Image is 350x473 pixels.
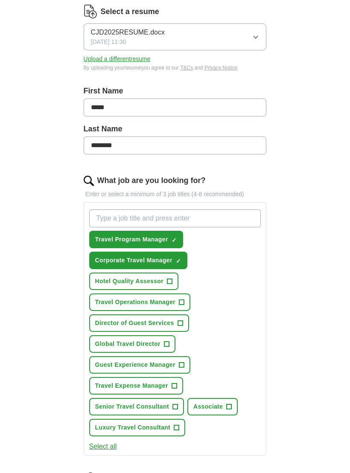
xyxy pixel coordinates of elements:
[95,256,172,265] span: Corporate Travel Manager
[89,356,190,374] button: Guest Experience Manager
[84,23,267,50] button: CJD2025RESUME.docx[DATE] 11:30
[95,340,160,348] span: Global Travel Director
[172,237,177,244] span: ✓
[176,258,181,264] span: ✓
[95,423,170,432] span: Luxury Travel Consultant
[84,64,267,72] div: By uploading your resume you agree to our and .
[89,419,185,436] button: Luxury Travel Consultant
[89,209,261,227] input: Type a job title and press enter
[89,273,178,290] button: Hotel Quality Assessor
[89,231,183,248] button: Travel Program Manager✓
[95,298,175,307] span: Travel Operations Manager
[89,377,183,395] button: Travel Expense Manager
[95,235,168,244] span: Travel Program Manager
[89,252,187,269] button: Corporate Travel Manager✓
[95,360,175,369] span: Guest Experience Manager
[84,85,267,97] label: First Name
[84,190,267,199] p: Enter or select a minimum of 3 job titles (4-8 recommended)
[95,319,174,328] span: Director of Guest Services
[84,176,94,186] img: search.png
[95,381,168,390] span: Travel Expense Manager
[187,398,238,415] button: Associate
[91,27,165,38] span: CJD2025RESUME.docx
[89,441,117,452] button: Select all
[89,293,190,311] button: Travel Operations Manager
[95,402,169,411] span: Senior Travel Consultant
[84,55,151,64] button: Upload a differentresume
[204,65,237,71] a: Privacy Notice
[91,38,126,46] span: [DATE] 11:30
[89,398,184,415] button: Senior Travel Consultant
[97,175,206,186] label: What job are you looking for?
[193,402,223,411] span: Associate
[84,123,267,135] label: Last Name
[101,6,159,17] label: Select a resume
[89,314,189,332] button: Director of Guest Services
[95,277,163,286] span: Hotel Quality Assessor
[89,335,175,353] button: Global Travel Director
[84,5,97,18] img: CV Icon
[180,65,193,71] a: T&Cs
